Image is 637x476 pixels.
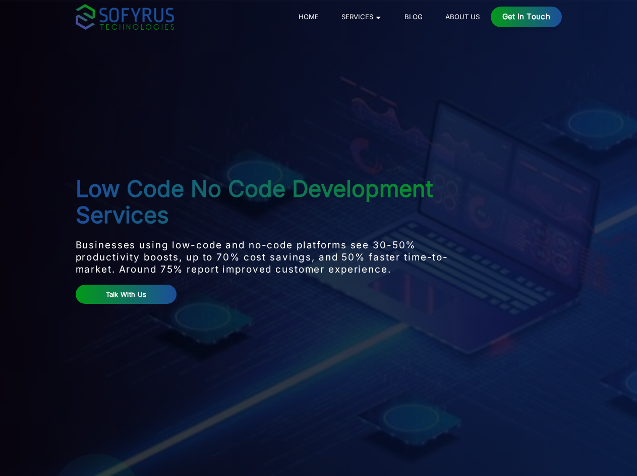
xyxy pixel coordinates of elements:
[491,7,562,27] a: Get in Touch
[400,11,426,23] a: Blog
[295,11,322,23] a: Home
[76,176,481,228] h1: Low Code No Code Development Services
[441,11,483,23] a: About Us
[76,285,177,304] a: Talk With Us
[337,11,385,23] a: Services 🞃
[76,239,481,276] p: Businesses using low-code and no-code platforms see 30-50% productivity boosts, up to 70% cost sa...
[76,4,174,30] img: sofyrus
